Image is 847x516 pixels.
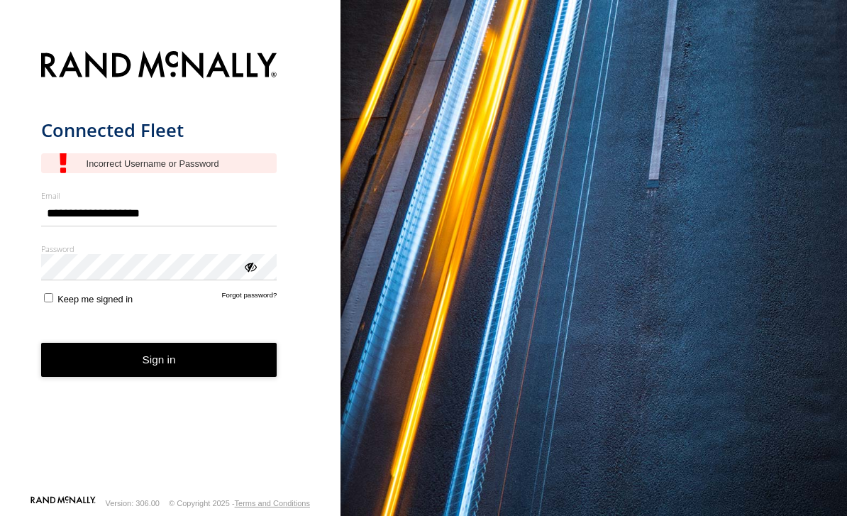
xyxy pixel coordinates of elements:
[41,48,277,84] img: Rand McNally
[41,43,300,495] form: main
[41,343,277,378] button: Sign in
[222,291,277,304] a: Forgot password?
[44,293,53,302] input: Keep me signed in
[41,243,277,254] label: Password
[57,294,133,304] span: Keep me signed in
[31,496,96,510] a: Visit our Website
[41,190,277,201] label: Email
[235,499,310,507] a: Terms and Conditions
[106,499,160,507] div: Version: 306.00
[243,259,257,273] div: ViewPassword
[169,499,310,507] div: © Copyright 2025 -
[41,119,277,142] h1: Connected Fleet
